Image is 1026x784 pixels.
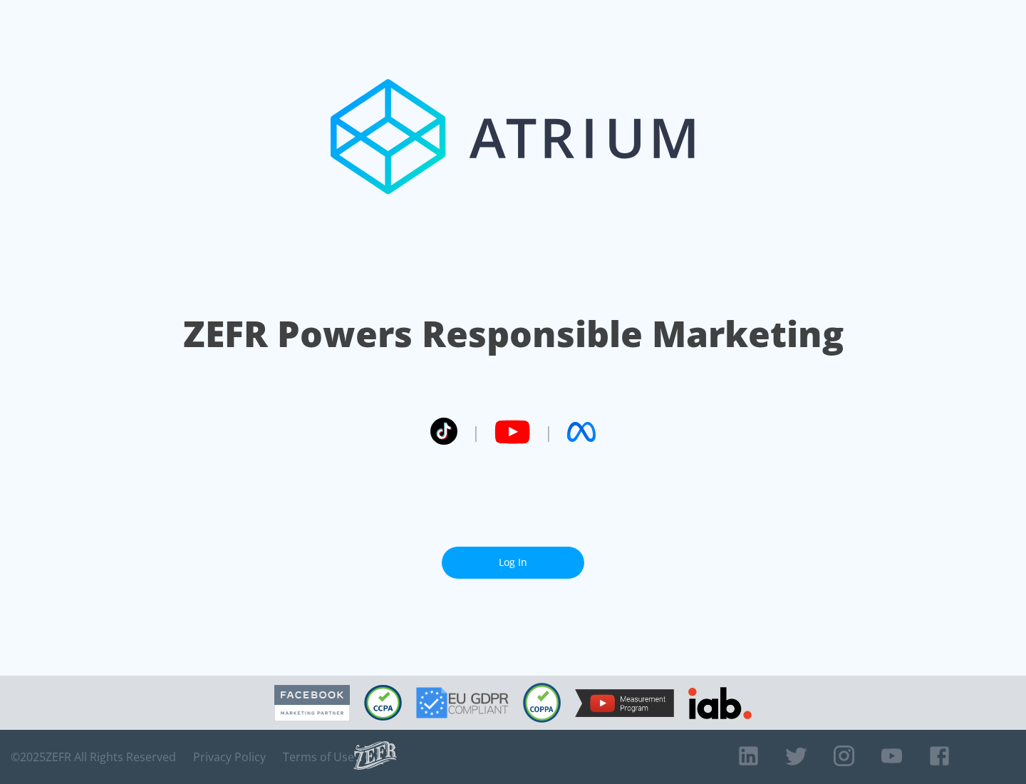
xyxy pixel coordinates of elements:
a: Log In [442,547,584,579]
a: Privacy Policy [193,750,266,764]
img: CCPA Compliant [364,685,402,721]
a: Terms of Use [283,750,354,764]
img: COPPA Compliant [523,683,561,723]
img: Facebook Marketing Partner [274,685,350,721]
span: | [472,421,480,443]
img: GDPR Compliant [416,687,509,718]
img: YouTube Measurement Program [575,689,674,717]
span: | [544,421,553,443]
img: IAB [688,687,752,719]
h1: ZEFR Powers Responsible Marketing [183,309,844,359]
span: © 2025 ZEFR All Rights Reserved [11,750,176,764]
